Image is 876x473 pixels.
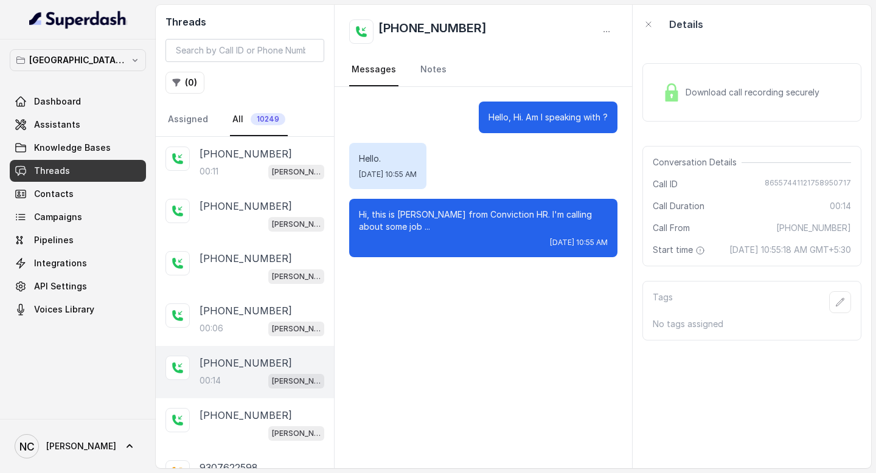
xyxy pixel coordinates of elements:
[272,427,321,440] p: [PERSON_NAME] Mumbai Conviction HR Outbound Assistant
[34,95,81,108] span: Dashboard
[349,54,398,86] a: Messages
[34,119,80,131] span: Assistants
[165,15,324,29] h2: Threads
[272,271,321,283] p: [PERSON_NAME] Mumbai Conviction HR Outbound Assistant
[200,356,292,370] p: [PHONE_NUMBER]
[10,183,146,205] a: Contacts
[669,17,703,32] p: Details
[10,137,146,159] a: Knowledge Bases
[272,166,321,178] p: [PERSON_NAME] Mumbai Conviction HR Outbound Assistant
[34,234,74,246] span: Pipelines
[359,153,417,165] p: Hello.
[10,229,146,251] a: Pipelines
[34,211,82,223] span: Campaigns
[10,299,146,320] a: Voices Library
[10,429,146,463] a: [PERSON_NAME]
[165,103,210,136] a: Assigned
[200,303,292,318] p: [PHONE_NUMBER]
[34,280,87,292] span: API Settings
[349,54,617,86] nav: Tabs
[34,257,87,269] span: Integrations
[251,113,285,125] span: 10249
[34,165,70,177] span: Threads
[230,103,288,136] a: All10249
[200,251,292,266] p: [PHONE_NUMBER]
[272,323,321,335] p: [PERSON_NAME] Mumbai Conviction HR Outbound Assistant
[46,440,116,452] span: [PERSON_NAME]
[653,222,690,234] span: Call From
[10,114,146,136] a: Assistants
[662,83,681,102] img: Lock Icon
[765,178,851,190] span: 86557441121758950717
[200,375,221,387] p: 00:14
[653,318,851,330] p: No tags assigned
[10,252,146,274] a: Integrations
[272,218,321,230] p: [PERSON_NAME] Mumbai Conviction HR Outbound Assistant
[10,160,146,182] a: Threads
[10,49,146,71] button: [GEOGRAPHIC_DATA] - [GEOGRAPHIC_DATA] - [GEOGRAPHIC_DATA]
[729,244,851,256] span: [DATE] 10:55:18 AM GMT+5:30
[34,303,94,316] span: Voices Library
[165,39,324,62] input: Search by Call ID or Phone Number
[653,291,673,313] p: Tags
[19,440,35,453] text: NC
[29,10,127,29] img: light.svg
[10,91,146,112] a: Dashboard
[653,156,742,168] span: Conversation Details
[272,375,321,387] p: [PERSON_NAME] Mumbai Conviction HR Outbound Assistant
[776,222,851,234] span: [PHONE_NUMBER]
[653,244,707,256] span: Start time
[830,200,851,212] span: 00:14
[29,53,127,67] p: [GEOGRAPHIC_DATA] - [GEOGRAPHIC_DATA] - [GEOGRAPHIC_DATA]
[200,147,292,161] p: [PHONE_NUMBER]
[653,178,678,190] span: Call ID
[165,103,324,136] nav: Tabs
[653,200,704,212] span: Call Duration
[686,86,824,98] span: Download call recording securely
[34,142,111,154] span: Knowledge Bases
[10,206,146,228] a: Campaigns
[200,322,223,334] p: 00:06
[200,199,292,213] p: [PHONE_NUMBER]
[165,72,204,94] button: (0)
[359,170,417,179] span: [DATE] 10:55 AM
[200,165,218,178] p: 00:11
[200,408,292,423] p: [PHONE_NUMBER]
[378,19,487,44] h2: [PHONE_NUMBER]
[359,209,608,233] p: Hi, this is [PERSON_NAME] from Conviction HR. I'm calling about some job ...
[488,111,608,123] p: Hello, Hi. Am I speaking with ?
[418,54,449,86] a: Notes
[34,188,74,200] span: Contacts
[10,275,146,297] a: API Settings
[550,238,608,247] span: [DATE] 10:55 AM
